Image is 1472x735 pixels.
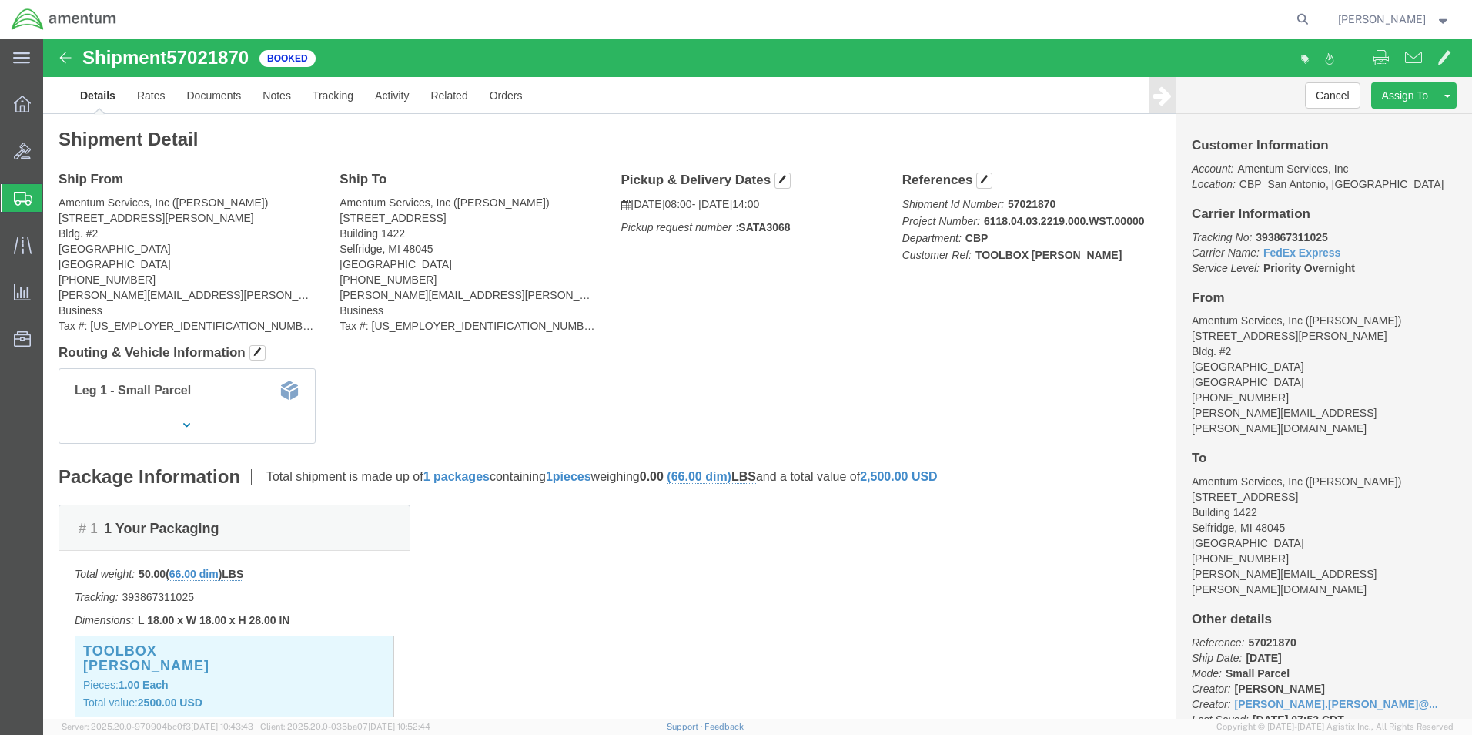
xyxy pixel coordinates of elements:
iframe: FS Legacy Container [43,39,1472,719]
span: Copyright © [DATE]-[DATE] Agistix Inc., All Rights Reserved [1216,720,1454,733]
img: logo [11,8,117,31]
a: Feedback [704,722,744,731]
span: [DATE] 10:43:43 [191,722,253,731]
span: Dewayne Jennings [1338,11,1426,28]
a: Support [667,722,705,731]
span: Server: 2025.20.0-970904bc0f3 [62,722,253,731]
span: [DATE] 10:52:44 [368,722,430,731]
button: [PERSON_NAME] [1337,10,1451,29]
span: Client: 2025.20.0-035ba07 [260,722,430,731]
